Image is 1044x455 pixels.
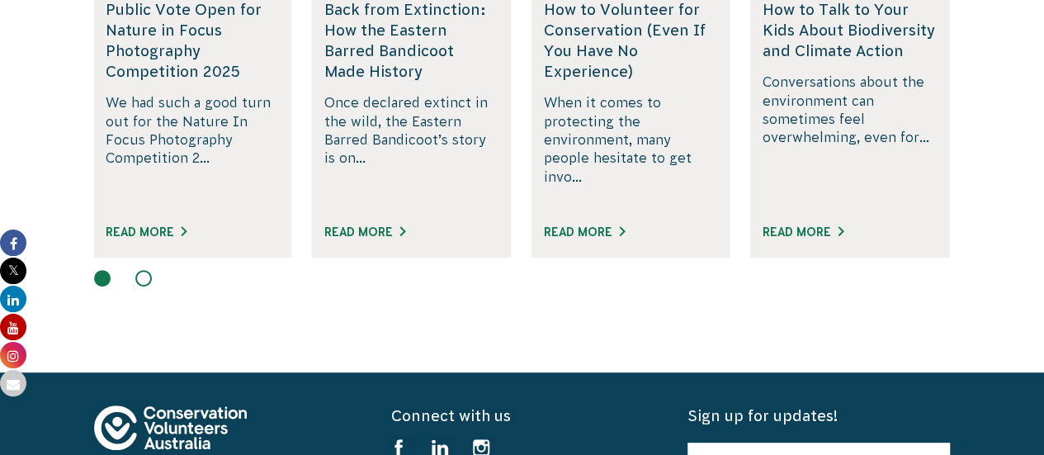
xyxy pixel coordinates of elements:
a: Read More [544,225,625,239]
h5: Sign up for updates! [687,405,950,426]
p: Once declared extinct in the wild, the Eastern Barred Bandicoot’s story is on... [324,93,498,204]
h5: Connect with us [390,405,653,426]
a: Read More [324,225,405,239]
a: Read More [106,225,187,239]
img: logo-footer.svg [94,405,247,450]
p: We had such a good turn out for the Nature In Focus Photography Competition 2... [106,93,280,204]
p: When it comes to protecting the environment, many people hesitate to get invo... [544,93,718,204]
p: Conversations about the environment can sometimes feel overwhelming, even for... [763,73,937,205]
a: Read More [763,225,843,239]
